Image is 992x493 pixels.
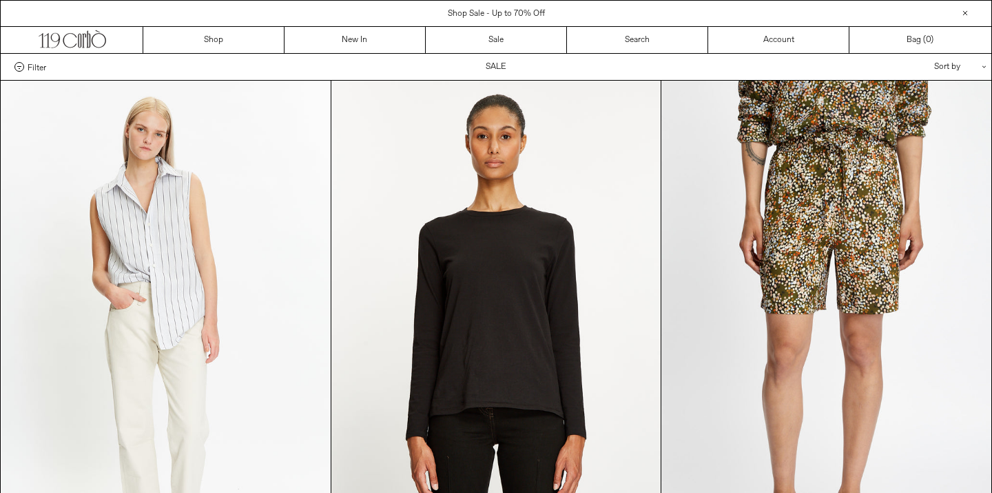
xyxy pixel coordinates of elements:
a: Shop Sale - Up to 70% Off [448,8,545,19]
a: Search [567,27,708,53]
a: Shop [143,27,285,53]
a: New In [285,27,426,53]
span: 0 [926,34,931,46]
span: Filter [28,62,46,72]
div: Sort by [854,54,978,80]
a: Sale [426,27,567,53]
a: Bag () [849,27,991,53]
span: ) [926,34,933,46]
a: Account [708,27,849,53]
